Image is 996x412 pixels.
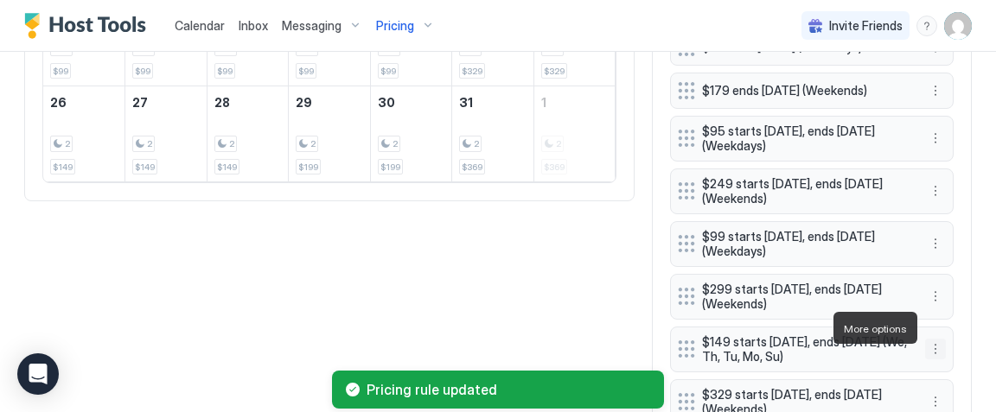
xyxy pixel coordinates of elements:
span: 2 [393,138,398,149]
span: $149 [135,162,155,173]
td: October 31, 2025 [452,86,534,182]
div: menu [925,233,946,254]
td: October 29, 2025 [289,86,371,182]
span: More options [844,322,907,335]
span: $99 [135,66,150,77]
button: More options [925,339,946,359]
div: menu [925,181,946,201]
a: Calendar [175,16,225,35]
td: October 26, 2025 [43,86,125,182]
span: $99 [53,66,68,77]
span: $149 [53,162,73,173]
span: $249 starts [DATE], ends [DATE] (Weekends) [702,176,908,206]
span: Pricing [376,18,414,34]
span: 31 [459,95,473,110]
a: October 28, 2025 [207,86,289,118]
span: 29 [296,95,312,110]
a: Inbox [239,16,268,35]
span: 2 [65,138,70,149]
button: More options [925,80,946,101]
span: $369 [462,162,482,173]
span: Invite Friends [829,18,903,34]
span: 30 [378,95,395,110]
td: October 27, 2025 [125,86,207,182]
button: More options [925,128,946,149]
a: Host Tools Logo [24,13,154,39]
span: $99 starts [DATE], ends [DATE] (Weekdays) [702,229,908,259]
span: $329 [544,66,565,77]
div: menu [925,80,946,101]
div: menu [916,16,937,36]
button: More options [925,233,946,254]
a: November 1, 2025 [534,86,616,118]
span: 2 [474,138,479,149]
div: menu [925,128,946,149]
div: menu [925,339,946,359]
span: $149 [217,162,237,173]
a: October 31, 2025 [452,86,533,118]
div: $299 starts [DATE], ends [DATE] (Weekends) menu [670,274,954,320]
button: More options [925,286,946,307]
span: 2 [147,138,152,149]
td: October 30, 2025 [370,86,452,182]
td: November 1, 2025 [533,86,616,182]
span: 1 [541,95,546,110]
span: $179 ends [DATE] (Weekends) [702,83,908,98]
span: Calendar [175,18,225,33]
a: October 27, 2025 [125,86,207,118]
div: $249 starts [DATE], ends [DATE] (Weekends) menu [670,168,954,214]
span: 2 [229,138,234,149]
span: $99 [298,66,314,77]
span: Messaging [282,18,342,34]
span: $95 starts [DATE], ends [DATE] (Weekdays) [702,124,908,154]
td: October 28, 2025 [207,86,289,182]
span: $99 [380,66,396,77]
div: $149 starts [DATE], ends [DATE] (We, Th, Tu, Mo, Su) menu [670,326,954,372]
div: $95 starts [DATE], ends [DATE] (Weekdays) menu [670,116,954,162]
span: $199 [380,162,400,173]
span: 2 [310,138,316,149]
span: $149 starts [DATE], ends [DATE] (We, Th, Tu, Mo, Su) [702,334,908,364]
span: $329 [462,66,482,77]
a: October 30, 2025 [371,86,452,118]
div: User profile [944,12,972,40]
span: Inbox [239,18,268,33]
span: Pricing rule updated [367,381,650,398]
span: 28 [214,95,230,110]
div: menu [925,286,946,307]
a: October 26, 2025 [43,86,124,118]
div: $99 starts [DATE], ends [DATE] (Weekdays) menu [670,221,954,267]
div: Open Intercom Messenger [17,353,59,395]
span: $199 [298,162,318,173]
div: $179 ends [DATE] (Weekends) menu [670,73,954,109]
span: 27 [132,95,148,110]
button: More options [925,181,946,201]
span: 26 [50,95,67,110]
span: $299 starts [DATE], ends [DATE] (Weekends) [702,282,908,312]
span: $99 [217,66,233,77]
a: October 29, 2025 [289,86,370,118]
